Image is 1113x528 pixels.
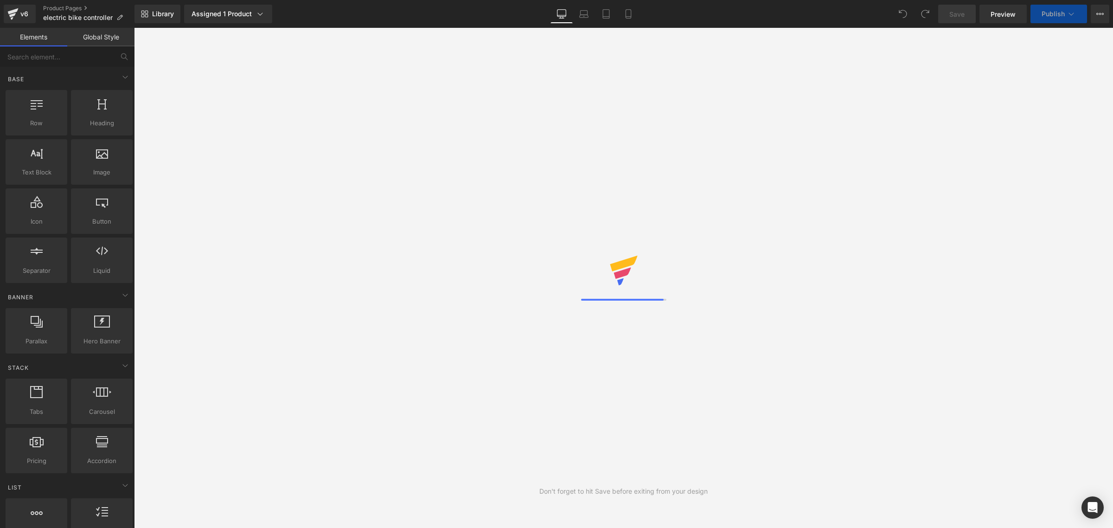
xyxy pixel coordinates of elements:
[7,293,34,302] span: Banner
[1030,5,1087,23] button: Publish
[7,483,23,492] span: List
[991,9,1016,19] span: Preview
[74,266,130,276] span: Liquid
[4,5,36,23] a: v6
[1091,5,1109,23] button: More
[7,75,25,84] span: Base
[74,118,130,128] span: Heading
[152,10,174,18] span: Library
[8,266,64,276] span: Separator
[43,5,134,12] a: Product Pages
[979,5,1027,23] a: Preview
[949,9,965,19] span: Save
[8,407,64,417] span: Tabs
[8,456,64,466] span: Pricing
[8,118,64,128] span: Row
[8,167,64,177] span: Text Block
[74,456,130,466] span: Accordion
[573,5,595,23] a: Laptop
[67,28,134,46] a: Global Style
[1042,10,1065,18] span: Publish
[74,407,130,417] span: Carousel
[192,9,265,19] div: Assigned 1 Product
[1081,496,1104,519] div: Open Intercom Messenger
[43,14,113,21] span: electric bike controller
[74,217,130,226] span: Button
[7,363,30,372] span: Stack
[550,5,573,23] a: Desktop
[134,5,180,23] a: New Library
[539,486,708,496] div: Don't forget to hit Save before exiting from your design
[8,336,64,346] span: Parallax
[595,5,617,23] a: Tablet
[74,167,130,177] span: Image
[74,336,130,346] span: Hero Banner
[617,5,640,23] a: Mobile
[894,5,912,23] button: Undo
[8,217,64,226] span: Icon
[916,5,934,23] button: Redo
[19,8,30,20] div: v6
